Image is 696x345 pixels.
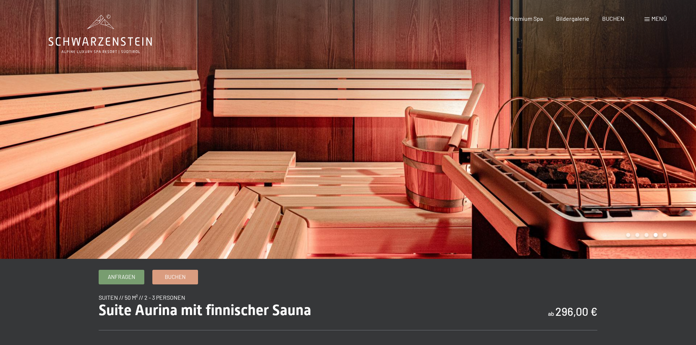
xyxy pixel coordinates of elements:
[99,302,311,319] span: Suite Aurina mit finnischer Sauna
[108,273,135,281] span: Anfragen
[99,270,144,284] a: Anfragen
[556,15,589,22] a: Bildergalerie
[555,305,597,318] b: 296,00 €
[602,15,624,22] a: BUCHEN
[153,270,198,284] a: Buchen
[165,273,186,281] span: Buchen
[651,15,667,22] span: Menü
[548,310,554,317] span: ab
[509,15,543,22] a: Premium Spa
[99,294,185,301] span: Suiten // 50 m² // 2 - 3 Personen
